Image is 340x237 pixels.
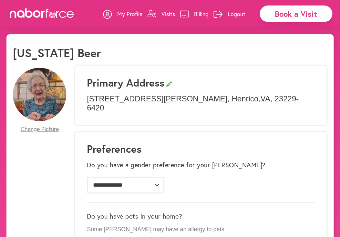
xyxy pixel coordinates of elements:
p: My Profile [117,10,142,18]
p: Some [PERSON_NAME] may have an allergy to pets. [87,226,315,233]
div: Book a Visit [260,5,332,22]
label: Do you have pets in your home? [87,212,182,220]
a: Visits [147,4,175,24]
p: Logout [228,10,245,18]
a: Billing [180,4,209,24]
span: Change Picture [21,126,59,133]
h3: Primary Address [87,77,315,89]
p: Visits [161,10,175,18]
h1: [US_STATE] Beer [13,46,101,60]
a: My Profile [103,4,142,24]
label: Do you have a gender preference for your [PERSON_NAME]? [87,161,266,169]
p: Billing [194,10,209,18]
a: Logout [213,4,245,24]
h1: Preferences [87,143,315,155]
img: n6PHNOlMS6G7nURx1vl2 [13,68,66,121]
p: [STREET_ADDRESS][PERSON_NAME] , Henrico , VA , 23229-6420 [87,94,315,113]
